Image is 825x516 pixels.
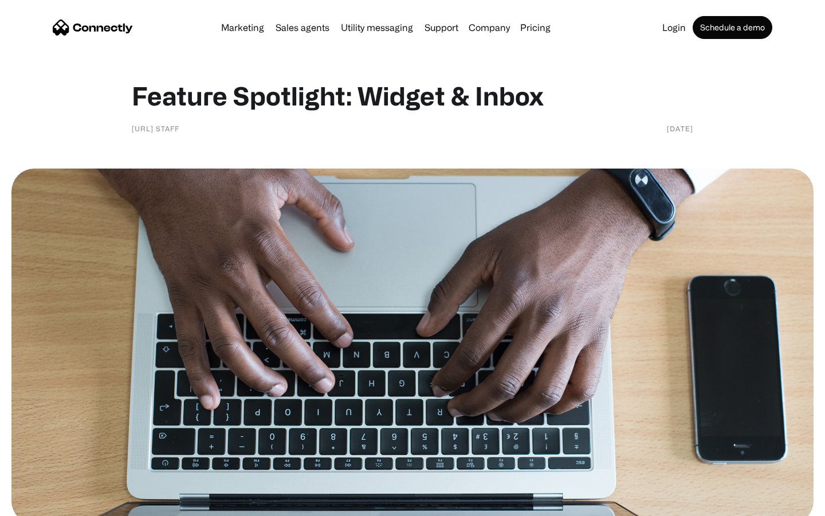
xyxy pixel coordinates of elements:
ul: Language list [23,496,69,512]
div: [DATE] [667,123,693,134]
h1: Feature Spotlight: Widget & Inbox [132,80,693,111]
a: Support [420,23,463,32]
a: Utility messaging [336,23,418,32]
aside: Language selected: English [11,496,69,512]
a: Schedule a demo [693,16,772,39]
a: Pricing [516,23,555,32]
div: [URL] staff [132,123,179,134]
a: Sales agents [271,23,334,32]
div: Company [469,19,510,36]
a: Login [658,23,690,32]
a: Marketing [217,23,269,32]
